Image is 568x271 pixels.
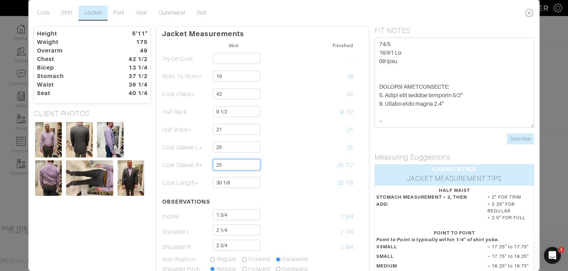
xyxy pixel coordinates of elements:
[162,174,210,192] td: Coat Length*
[32,81,113,89] dt: Waist
[347,73,353,80] span: 19
[371,243,482,253] dt: XSMALL
[351,56,353,62] span: -
[337,162,353,168] span: 25 1/2
[118,160,144,196] img: xtqtwUR4aBcaWzTmWFz8L6fW
[340,214,353,220] span: 1 3/4
[482,253,538,260] dd: ~ 17.75" to 18.25"
[282,255,308,264] label: Backward
[482,262,538,269] dd: ~ 18.25" to 18.75"
[375,174,534,186] div: JACKET MEASUREMENT TIPS
[162,209,210,224] td: Incline
[113,29,153,38] dt: 5'11"
[340,229,353,235] span: 2 1/4
[55,6,78,21] a: Shirt
[113,72,153,81] dt: 37 1/2
[229,43,239,48] small: Skin
[32,55,113,63] dt: Chest
[544,247,561,264] iframe: Intercom live chat
[66,160,113,196] img: VgT8hd5bLE49ZHU9s4XkvHuD
[162,85,210,103] td: Coat Chest*
[113,81,153,89] dt: 36 1/4
[32,29,113,38] dt: Height
[108,6,130,21] a: Pant
[248,255,270,264] label: Forward
[113,63,153,72] dt: 13 1/4
[162,68,210,85] td: Point To Point*
[153,6,191,21] a: Outerwear
[162,239,210,255] td: Shoulder R
[162,50,210,68] td: Try On Coat
[162,121,210,139] td: Half Waist*
[113,38,153,46] dt: 175
[340,109,353,115] span: 9 1/2
[337,180,353,186] span: 30 1/8
[162,27,364,38] p: Jacket Measurements
[32,46,113,55] dt: Overarm
[35,160,62,196] img: tsMLyQjgqKtvSHk2Gt9yYf4Q
[162,255,210,265] td: Arm Position
[376,229,532,236] div: POINT TO POINT
[217,255,236,264] label: Regular
[375,26,534,35] h5: FIT NOTES
[32,89,113,98] dt: Seat
[162,192,210,209] th: OBSERVATIONS
[371,194,482,224] dt: STOMACH MEASUREMENT ÷ 2, THEN ADD:
[32,72,113,81] dt: Stomach
[34,109,151,118] h5: CLIENT PHOTOS
[113,89,153,98] dt: 40 1/4
[191,6,213,21] a: Belt
[333,43,353,48] small: Finished
[558,247,564,253] span: 1
[35,122,62,157] img: TU8SJckYBVQphaAfr3Xz474B
[97,122,124,157] img: aUNuB1NmbNYpX3uMXzaAFV85
[482,243,538,250] dd: ~ 17.25" to 17.75"
[66,122,93,157] img: Z1XPofGkJ78AqVzfXmniyUGD
[482,194,538,221] dd: + 2" FOR TRIM + 2.25" FOR REGULAR + 2.5" FOR FULL
[507,133,534,144] input: Save Note
[340,244,353,250] span: 2 3/4
[375,165,534,174] div: GARMENTIER
[113,46,153,55] dt: 49
[375,38,534,128] textarea: 74/5 16/61 Lo 09 Ipsu DOLORSI AMETCONSECTE: 5. Adipi elit seddoe temporin 5/2" 9. Utlabo etdo mag...
[347,144,353,151] span: 25
[113,55,153,63] dt: 42 1/2
[130,6,153,21] a: Vest
[32,38,113,46] dt: Weight
[32,63,113,72] dt: Bicep
[347,127,353,133] span: 21
[375,153,534,161] h5: Measuring Suggestions
[347,91,353,98] span: 42
[376,187,532,194] div: HALF WAIST
[162,156,210,174] td: Coat Sleeve R*
[162,139,210,156] td: Coat Sleeve L*
[31,6,55,21] a: Core
[162,103,210,121] td: Half Back
[376,237,499,242] em: Point to Point is typically within 1/4" of shirt yoke.
[78,6,107,21] a: Jacket
[162,224,210,239] td: Shoulder L
[371,253,482,262] dt: SMALL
